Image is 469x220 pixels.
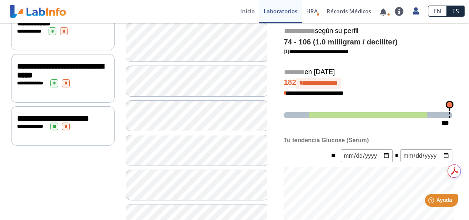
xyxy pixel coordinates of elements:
h5: según su perfil [284,27,452,36]
input: mm/dd/yyyy [400,149,452,162]
iframe: Help widget launcher [403,191,461,212]
input: mm/dd/yyyy [341,149,393,162]
b: Tu tendencia Glucose (Serum) [284,137,369,143]
a: ES [447,6,465,17]
span: HRA [306,7,318,15]
a: EN [428,6,447,17]
h5: en [DATE] [284,68,452,77]
a: [1] [284,49,348,54]
h4: 182 [284,78,452,89]
h4: 74 - 106 (1.0 milligram / deciliter) [284,38,452,47]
